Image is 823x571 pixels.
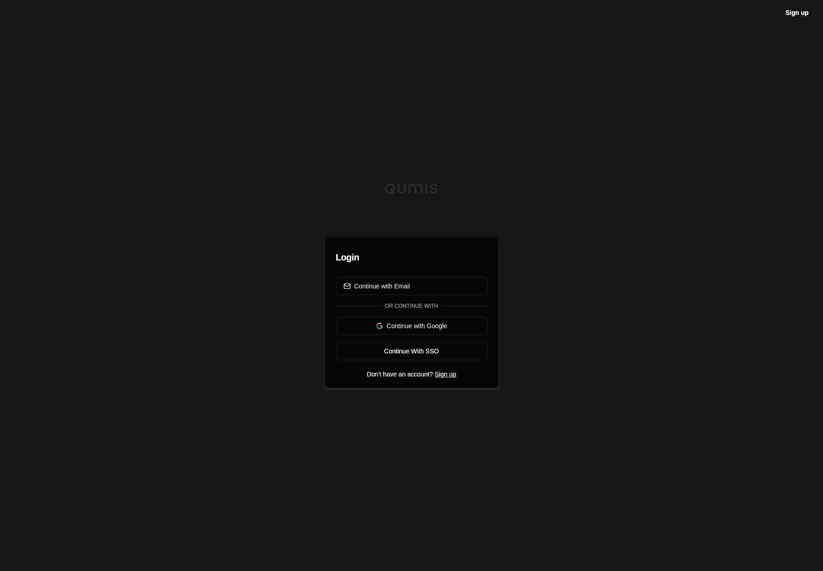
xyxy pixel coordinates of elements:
div: Continue With SSO [344,347,480,356]
button: Continue with Google [336,317,488,335]
a: Continue With SSO [336,342,488,360]
a: Sign up [786,9,809,16]
div: Continue with Email [344,282,410,291]
span: Or continue with [381,302,442,310]
img: Qumis [385,183,439,194]
div: Continue with Google [344,321,480,330]
h3: Login [336,248,488,266]
button: Continue with Email [336,277,488,295]
p: Don't have an account? [336,371,488,377]
a: Sign up [435,371,456,378]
